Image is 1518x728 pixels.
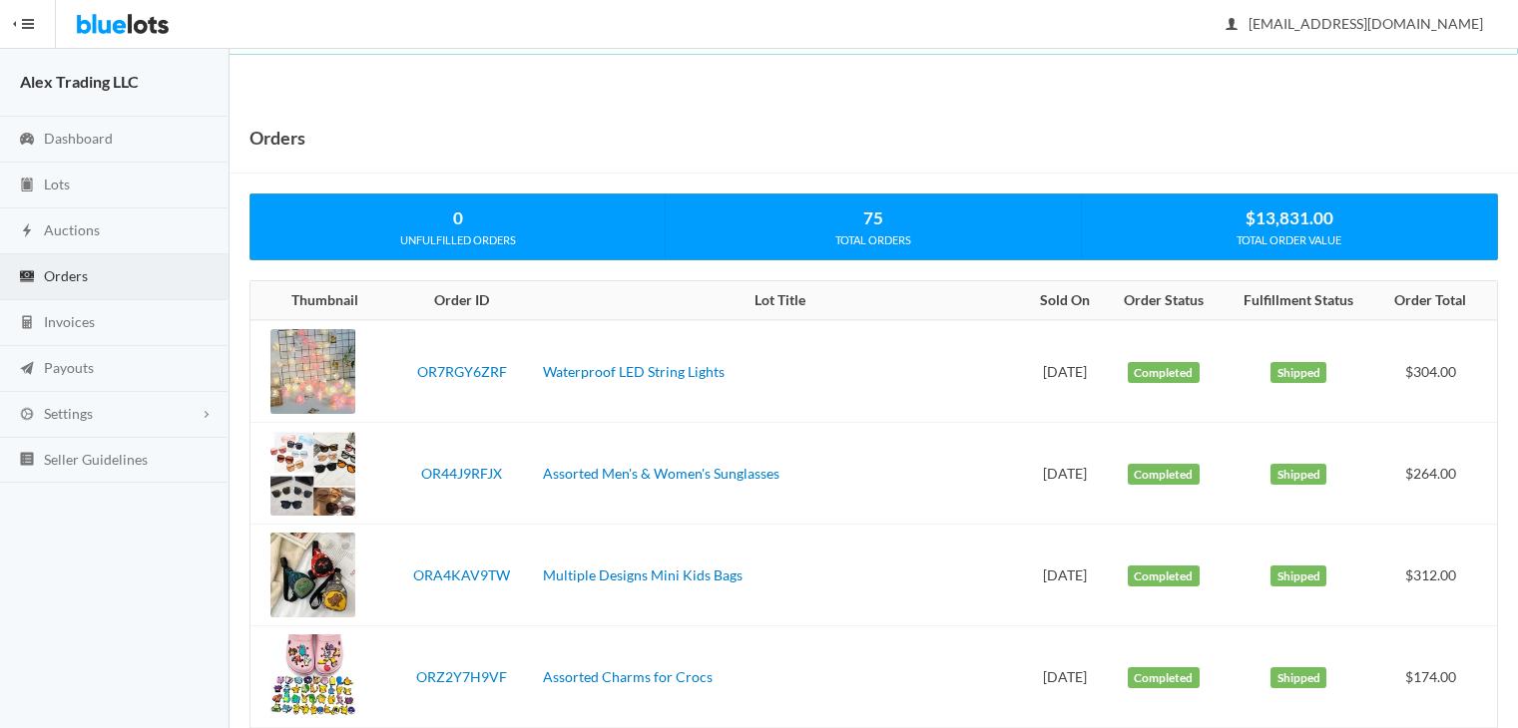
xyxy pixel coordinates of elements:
[44,359,94,376] span: Payouts
[543,566,743,583] a: Multiple Designs Mini Kids Bags
[1270,464,1326,486] label: Shipped
[44,176,70,192] span: Lots
[250,123,305,153] h1: Orders
[1128,667,1200,689] label: Completed
[1025,423,1106,525] td: [DATE]
[251,231,665,249] div: UNFULFILLED ORDERS
[1375,626,1497,728] td: $174.00
[17,451,37,470] ion-icon: list box
[1222,16,1242,35] ion-icon: person
[388,281,536,321] th: Order ID
[44,221,100,238] span: Auctions
[1375,320,1497,423] td: $304.00
[17,406,37,425] ion-icon: cog
[1105,281,1222,321] th: Order Status
[1270,565,1326,587] label: Shipped
[543,465,779,482] a: Assorted Men's & Women's Sunglasses
[421,465,502,482] a: OR44J9RFJX
[1082,231,1497,249] div: TOTAL ORDER VALUE
[535,281,1024,321] th: Lot Title
[1025,320,1106,423] td: [DATE]
[1270,667,1326,689] label: Shipped
[17,314,37,333] ion-icon: calculator
[44,451,148,468] span: Seller Guidelines
[666,231,1080,249] div: TOTAL ORDERS
[416,668,507,685] a: ORZ2Y7H9VF
[1025,281,1106,321] th: Sold On
[863,207,883,228] strong: 75
[251,281,388,321] th: Thumbnail
[17,177,37,195] ion-icon: clipboard
[1128,464,1200,486] label: Completed
[44,405,93,422] span: Settings
[1246,207,1333,228] strong: $13,831.00
[20,72,139,91] strong: Alex Trading LLC
[1025,525,1106,626] td: [DATE]
[413,566,510,583] a: ORA4KAV9TW
[17,360,37,379] ion-icon: paper plane
[17,222,37,241] ion-icon: flash
[44,130,113,147] span: Dashboard
[17,131,37,150] ion-icon: speedometer
[1025,626,1106,728] td: [DATE]
[44,313,95,330] span: Invoices
[543,668,713,685] a: Assorted Charms for Crocs
[453,207,463,228] strong: 0
[44,267,88,284] span: Orders
[1227,15,1483,32] span: [EMAIL_ADDRESS][DOMAIN_NAME]
[1270,362,1326,384] label: Shipped
[1222,281,1375,321] th: Fulfillment Status
[1375,525,1497,626] td: $312.00
[1128,565,1200,587] label: Completed
[17,268,37,287] ion-icon: cash
[1375,423,1497,525] td: $264.00
[1128,362,1200,384] label: Completed
[1375,281,1497,321] th: Order Total
[417,363,507,380] a: OR7RGY6ZRF
[543,363,725,380] a: Waterproof LED String Lights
